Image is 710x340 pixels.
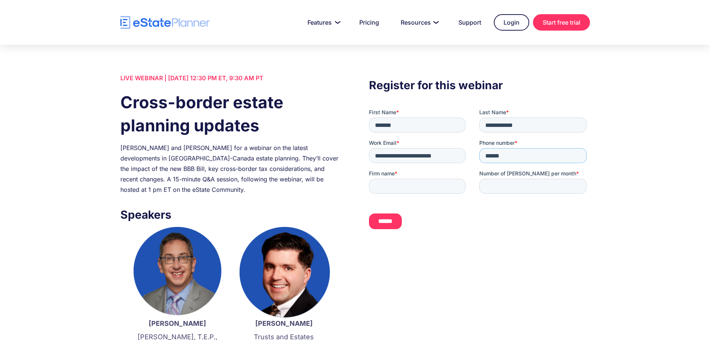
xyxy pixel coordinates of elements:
[533,14,590,31] a: Start free trial
[299,15,347,30] a: Features
[120,91,341,137] h1: Cross-border estate planning updates
[350,15,388,30] a: Pricing
[120,16,210,29] a: home
[369,77,590,94] h3: Register for this webinar
[120,73,341,83] div: LIVE WEBINAR | [DATE] 12:30 PM ET, 9:30 AM PT
[449,15,490,30] a: Support
[494,14,529,31] a: Login
[255,319,313,327] strong: [PERSON_NAME]
[120,206,341,223] h3: Speakers
[149,319,206,327] strong: [PERSON_NAME]
[369,109,590,235] iframe: Form 0
[392,15,446,30] a: Resources
[120,143,341,195] div: [PERSON_NAME] and [PERSON_NAME] for a webinar on the latest developments in [GEOGRAPHIC_DATA]-Can...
